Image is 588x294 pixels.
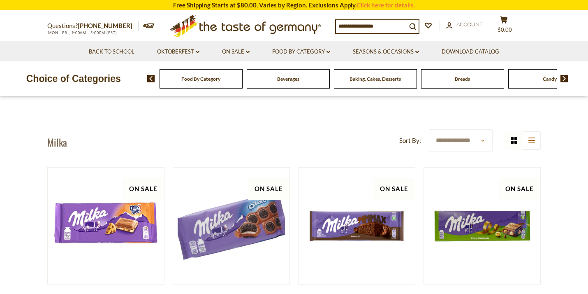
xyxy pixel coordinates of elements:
[147,75,155,82] img: previous arrow
[89,47,134,56] a: Back to School
[491,16,516,37] button: $0.00
[353,47,419,56] a: Seasons & Occasions
[446,20,483,29] a: Account
[424,168,540,284] img: Milka Whole Hazelnut Chocolate Bar
[357,1,415,9] a: Click here for details.
[299,168,415,284] img: Milka MMMAX Noisette
[399,135,421,146] label: Sort By:
[181,76,220,82] a: Food By Category
[78,22,132,29] a: [PHONE_NUMBER]
[277,76,299,82] a: Beverages
[48,168,164,284] img: Milka chocolate with Chips Ahoy Cookie filling 3.5 oz. - made in Germany - SALE
[272,47,330,56] a: Food By Category
[47,21,139,31] p: Questions?
[47,136,67,148] h1: Milka
[47,30,117,35] span: MON - FRI, 9:00AM - 5:00PM (EST)
[173,168,289,284] img: Milka Chocolate with Oreo Cookie Sandwich, 3.2 oz. - SALE
[456,21,483,28] span: Account
[455,76,470,82] a: Breads
[560,75,568,82] img: next arrow
[157,47,199,56] a: Oktoberfest
[222,47,250,56] a: On Sale
[350,76,401,82] a: Baking, Cakes, Desserts
[543,76,557,82] a: Candy
[498,26,512,33] span: $0.00
[442,47,499,56] a: Download Catalog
